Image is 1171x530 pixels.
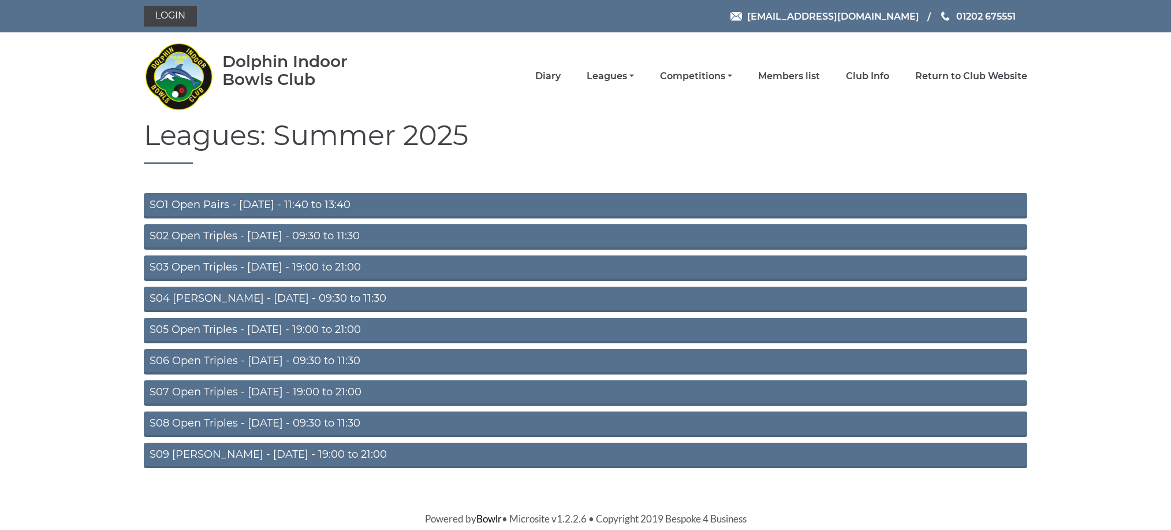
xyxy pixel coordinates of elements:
[144,349,1027,375] a: S06 Open Triples - [DATE] - 09:30 to 11:30
[425,513,747,525] span: Powered by • Microsite v1.2.2.6 • Copyright 2019 Bespoke 4 Business
[660,70,732,83] a: Competitions
[587,70,634,83] a: Leagues
[144,6,197,27] a: Login
[144,412,1027,437] a: S08 Open Triples - [DATE] - 09:30 to 11:30
[144,224,1027,250] a: S02 Open Triples - [DATE] - 09:30 to 11:30
[915,70,1027,83] a: Return to Club Website
[939,9,1016,24] a: Phone us 01202 675551
[535,70,561,83] a: Diary
[144,287,1027,312] a: S04 [PERSON_NAME] - [DATE] - 09:30 to 11:30
[144,255,1027,281] a: S03 Open Triples - [DATE] - 19:00 to 21:00
[144,443,1027,468] a: S09 [PERSON_NAME] - [DATE] - 19:00 to 21:00
[144,380,1027,406] a: S07 Open Triples - [DATE] - 19:00 to 21:00
[144,36,213,117] img: Dolphin Indoor Bowls Club
[747,10,919,21] span: [EMAIL_ADDRESS][DOMAIN_NAME]
[222,53,385,88] div: Dolphin Indoor Bowls Club
[941,12,949,21] img: Phone us
[476,513,502,525] a: Bowlr
[846,70,889,83] a: Club Info
[144,318,1027,343] a: S05 Open Triples - [DATE] - 19:00 to 21:00
[144,120,1027,164] h1: Leagues: Summer 2025
[730,9,919,24] a: Email [EMAIL_ADDRESS][DOMAIN_NAME]
[144,193,1027,218] a: SO1 Open Pairs - [DATE] - 11:40 to 13:40
[956,10,1016,21] span: 01202 675551
[758,70,820,83] a: Members list
[730,12,742,21] img: Email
